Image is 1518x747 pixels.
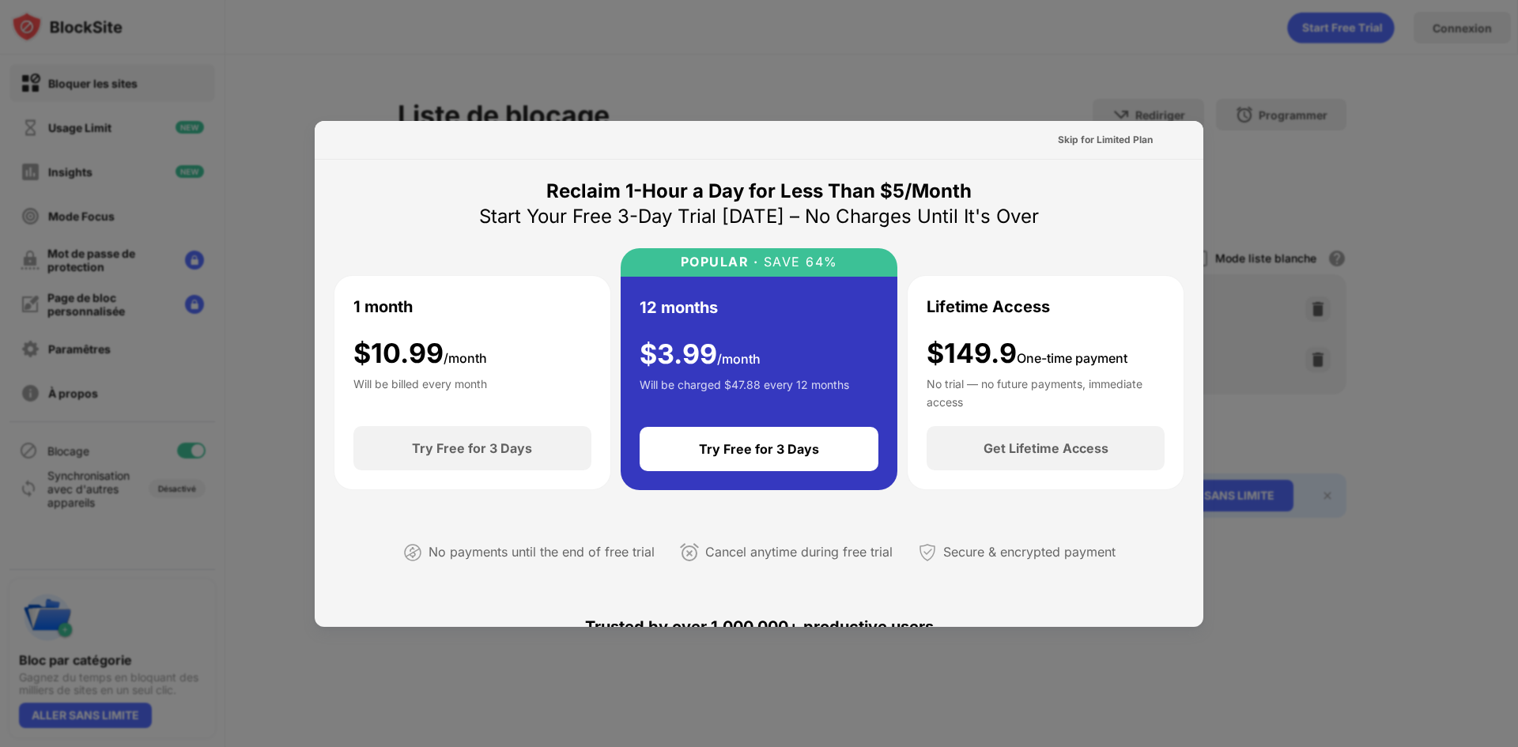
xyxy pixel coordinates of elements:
[546,179,972,204] div: Reclaim 1-Hour a Day for Less Than $5/Month
[984,440,1108,456] div: Get Lifetime Access
[680,543,699,562] img: cancel-anytime
[353,338,487,370] div: $ 10.99
[699,441,819,457] div: Try Free for 3 Days
[758,255,838,270] div: SAVE 64%
[479,204,1039,229] div: Start Your Free 3-Day Trial [DATE] – No Charges Until It's Over
[927,295,1050,319] div: Lifetime Access
[353,295,413,319] div: 1 month
[918,543,937,562] img: secured-payment
[927,375,1165,407] div: No trial — no future payments, immediate access
[640,338,761,371] div: $ 3.99
[403,543,422,562] img: not-paying
[681,255,759,270] div: POPULAR ·
[717,351,761,367] span: /month
[429,541,655,564] div: No payments until the end of free trial
[1058,132,1153,148] div: Skip for Limited Plan
[640,296,718,319] div: 12 months
[353,375,487,407] div: Will be billed every month
[705,541,893,564] div: Cancel anytime during free trial
[444,350,487,366] span: /month
[1017,350,1127,366] span: One-time payment
[927,338,1127,370] div: $149.9
[943,541,1116,564] div: Secure & encrypted payment
[412,440,532,456] div: Try Free for 3 Days
[334,589,1184,665] div: Trusted by over 1,000,000+ productive users
[640,376,849,408] div: Will be charged $47.88 every 12 months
